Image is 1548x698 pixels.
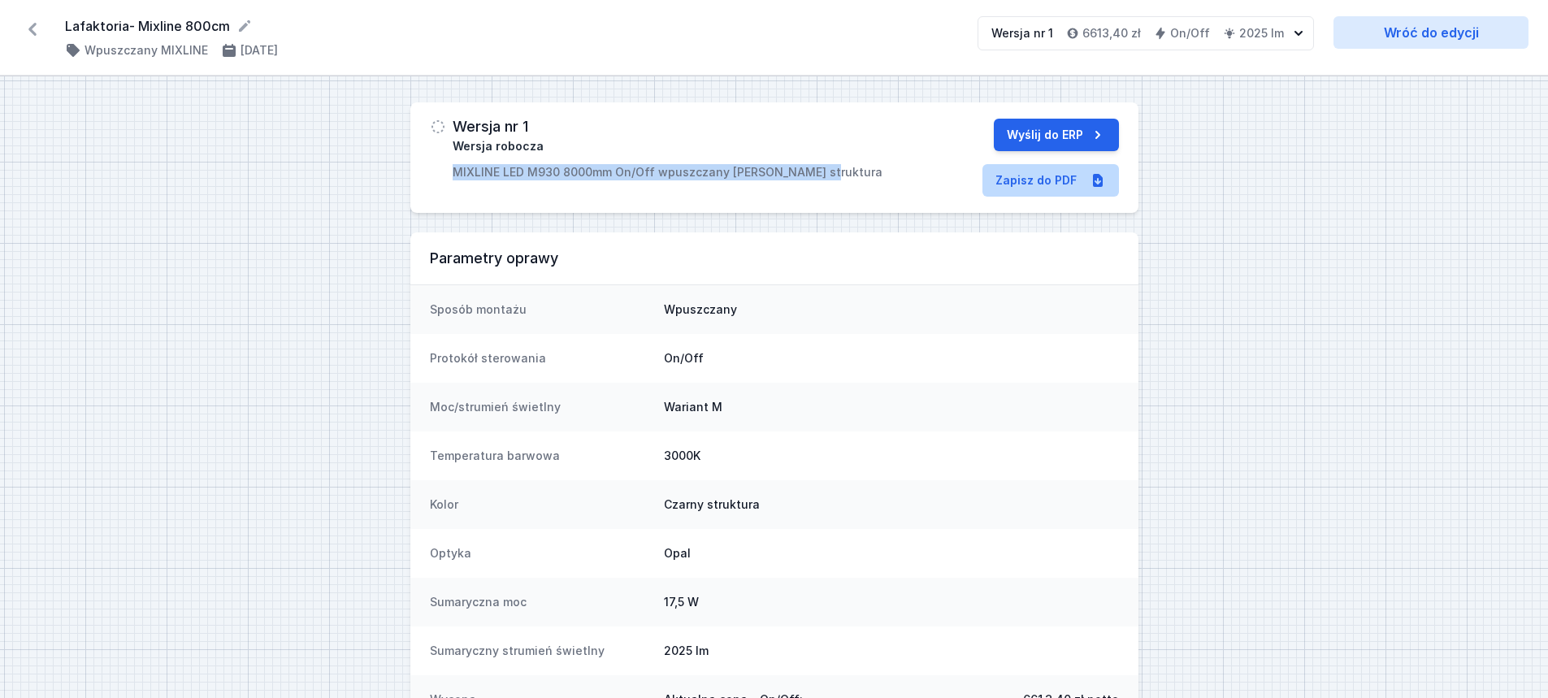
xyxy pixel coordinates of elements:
dd: Wpuszczany [664,301,1119,318]
dt: Sposób montażu [430,301,651,318]
h4: On/Off [1170,25,1210,41]
img: draft.svg [430,119,446,135]
dt: Sumaryczna moc [430,594,651,610]
dt: Optyka [430,545,651,561]
dt: Sumaryczny strumień świetlny [430,643,651,659]
dt: Kolor [430,496,651,513]
dd: 17,5 W [664,594,1119,610]
dt: Moc/strumień świetlny [430,399,651,415]
form: Lafaktoria- Mixline 800cm [65,16,958,36]
a: Wróć do edycji [1333,16,1528,49]
a: Zapisz do PDF [982,164,1119,197]
dd: On/Off [664,350,1119,366]
h3: Wersja nr 1 [453,119,528,135]
dt: Protokół sterowania [430,350,651,366]
p: MIXLINE LED M930 8000mm On/Off wpuszczany [PERSON_NAME] struktura [453,164,882,180]
button: Wyślij do ERP [994,119,1119,151]
h4: Wpuszczany MIXLINE [85,42,208,59]
dd: Wariant M [664,399,1119,415]
dt: Temperatura barwowa [430,448,651,464]
h4: 2025 lm [1239,25,1284,41]
div: Wersja nr 1 [991,25,1053,41]
dd: 2025 lm [664,643,1119,659]
span: Wersja robocza [453,138,544,154]
dd: Opal [664,545,1119,561]
button: Wersja nr 16613,40 złOn/Off2025 lm [978,16,1314,50]
h3: Parametry oprawy [430,249,1119,268]
dd: Czarny struktura [664,496,1119,513]
button: Edytuj nazwę projektu [236,18,253,34]
h4: 6613,40 zł [1082,25,1141,41]
h4: [DATE] [241,42,278,59]
dd: 3000K [664,448,1119,464]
